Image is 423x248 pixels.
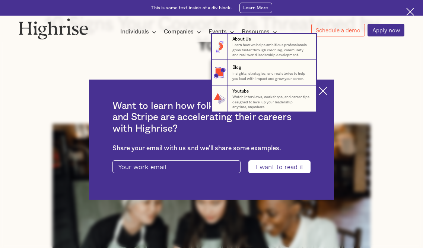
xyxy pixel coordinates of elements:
p: Insights, strategies, and real stories to help you lead with impact and grow your career. [232,71,311,81]
a: YoutubeWatch interviews, workshops, and career tips designed to level up your leadership — anytim... [212,86,316,112]
input: I want to read it [248,160,311,173]
a: Learn More [239,3,272,13]
div: Individuals [120,28,149,36]
div: Events [209,28,227,36]
a: About UsLearn how we helps ambitious professionals grow faster through coaching, community, and r... [212,34,316,60]
div: Share your email with us and we'll share some examples. [112,145,311,152]
img: Highrise logo [19,18,88,39]
nav: Resources [3,34,420,112]
div: Resources [242,28,270,36]
div: Companies [164,28,203,36]
a: Apply now [368,24,404,37]
p: Watch interviews, workshops, and career tips designed to level up your leadership — anytime, anyw... [232,95,311,110]
div: Youtube [232,88,249,94]
h2: Want to learn how folks from Meta, Airtable and Stripe are accelerating their careers with Highrise? [112,100,311,134]
a: BlogInsights, strategies, and real stories to help you lead with impact and grow your career. [212,60,316,86]
form: current-ascender-blog-article-modal-form [112,160,311,173]
p: Learn how we helps ambitious professionals grow faster through coaching, community, and real-worl... [232,43,311,58]
input: Your work email [112,160,241,173]
a: Schedule a demo [311,24,365,36]
div: Individuals [120,28,159,36]
img: Cross icon [406,8,414,16]
div: Resources [242,28,279,36]
div: Events [209,28,236,36]
div: This is some text inside of a div block. [151,5,232,11]
div: Blog [232,64,241,71]
div: About Us [232,36,251,42]
div: Companies [164,28,194,36]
